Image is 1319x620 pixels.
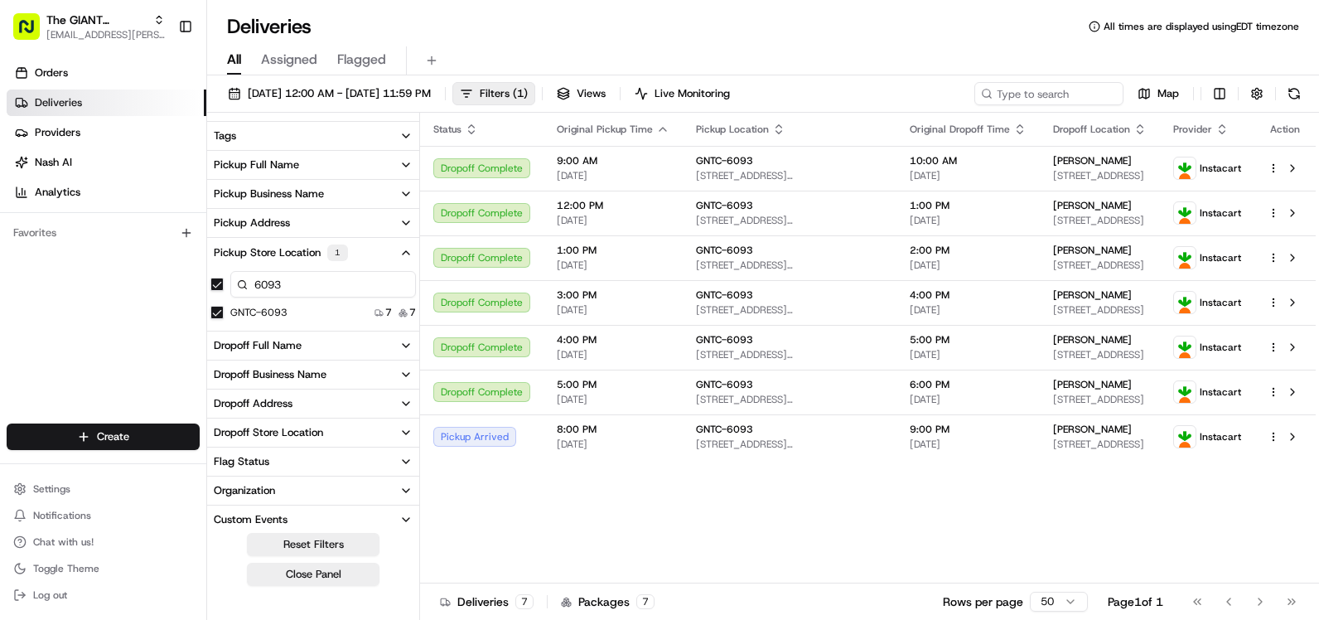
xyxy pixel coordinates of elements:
img: profile_instacart_ahold_partner.png [1174,157,1196,179]
span: Filters [480,86,528,101]
span: [STREET_ADDRESS] [1053,214,1147,227]
span: Create [97,429,129,444]
span: GNTC-6093 [696,199,753,212]
span: [STREET_ADDRESS] [1053,259,1147,272]
span: [STREET_ADDRESS] [1053,303,1147,317]
span: Instacart [1200,341,1241,354]
button: Organization [207,477,419,505]
span: [STREET_ADDRESS][DEMOGRAPHIC_DATA] [696,259,883,272]
span: [STREET_ADDRESS][DEMOGRAPHIC_DATA] [696,348,883,361]
a: Analytics [7,179,206,206]
span: 5:00 PM [557,378,669,391]
span: [DATE] [557,214,669,227]
button: [DATE] 12:00 AM - [DATE] 11:59 PM [220,82,438,105]
button: Refresh [1283,82,1306,105]
button: Pickup Business Name [207,180,419,208]
span: 5:00 PM [910,333,1027,346]
span: [DATE] [557,438,669,451]
span: GNTC-6093 [696,244,753,257]
button: Tags [207,122,419,150]
span: API Documentation [157,240,266,257]
span: [PERSON_NAME] [1053,288,1132,302]
button: Settings [7,477,200,501]
button: Reset Filters [247,533,379,556]
span: [PERSON_NAME] [1053,199,1132,212]
div: Start new chat [56,158,272,175]
label: GNTC-6093 [230,306,287,319]
span: [STREET_ADDRESS][DEMOGRAPHIC_DATA] [696,438,883,451]
div: Page 1 of 1 [1108,593,1163,610]
span: Instacart [1200,385,1241,399]
span: Assigned [261,50,317,70]
span: Knowledge Base [33,240,127,257]
input: Pickup Store Location [230,271,416,298]
span: [STREET_ADDRESS] [1053,393,1147,406]
span: [STREET_ADDRESS][DEMOGRAPHIC_DATA] [696,169,883,182]
button: Dropoff Store Location [207,419,419,447]
button: Live Monitoring [627,82,737,105]
span: Flagged [337,50,386,70]
div: Pickup Address [214,216,290,230]
span: [PERSON_NAME] [1053,378,1132,391]
button: Chat with us! [7,530,200,554]
span: 9:00 PM [910,423,1027,436]
button: Flag Status [207,448,419,476]
div: Favorites [7,220,200,246]
span: Log out [33,589,67,602]
p: Rows per page [943,593,1023,610]
span: [PERSON_NAME] [1053,423,1132,436]
span: 8:00 PM [557,423,669,436]
img: profile_instacart_ahold_partner.png [1174,381,1196,403]
span: [PERSON_NAME] [1053,333,1132,346]
button: [EMAIL_ADDRESS][PERSON_NAME][DOMAIN_NAME] [46,28,165,41]
span: Orders [35,65,68,80]
div: Dropoff Business Name [214,367,326,382]
button: Toggle Theme [7,557,200,580]
img: profile_instacart_ahold_partner.png [1174,426,1196,448]
a: Orders [7,60,206,86]
span: [DATE] [910,393,1027,406]
span: [PERSON_NAME] [1053,154,1132,167]
span: [DATE] [910,348,1027,361]
a: Deliveries [7,90,206,116]
div: Action [1268,123,1302,136]
span: GNTC-6093 [696,154,753,167]
img: 1736555255976-a54dd68f-1ca7-489b-9aae-adbdc363a1c4 [17,158,46,188]
span: GNTC-6093 [696,288,753,302]
span: 4:00 PM [557,333,669,346]
span: Instacart [1200,162,1241,175]
span: [DATE] [557,303,669,317]
a: Providers [7,119,206,146]
span: Original Dropoff Time [910,123,1010,136]
span: 1:00 PM [557,244,669,257]
div: Tags [214,128,236,143]
span: Notifications [33,509,91,522]
button: The GIANT Company[EMAIL_ADDRESS][PERSON_NAME][DOMAIN_NAME] [7,7,172,46]
button: Custom Events [207,506,419,534]
span: Instacart [1200,206,1241,220]
span: [DATE] [910,214,1027,227]
button: Close Panel [247,563,379,586]
span: Dropoff Location [1053,123,1130,136]
span: 7 [385,306,392,319]
img: profile_instacart_ahold_partner.png [1174,202,1196,224]
span: Nash AI [35,155,72,170]
span: GNTC-6093 [696,423,753,436]
span: [DATE] [557,259,669,272]
button: Pickup Address [207,209,419,237]
button: Views [549,82,613,105]
span: Pylon [165,281,201,293]
div: Pickup Store Location [214,245,348,261]
div: 💻 [140,242,153,255]
div: Organization [214,483,275,498]
span: [STREET_ADDRESS][DEMOGRAPHIC_DATA] [696,393,883,406]
div: 7 [515,594,534,609]
span: Pickup Location [696,123,769,136]
div: Pickup Business Name [214,186,324,201]
span: 10:00 AM [910,154,1027,167]
span: Instacart [1200,430,1241,443]
button: Pickup Store Location1 [207,238,419,268]
button: Log out [7,584,200,607]
img: Nash [17,17,50,50]
input: Type to search [974,82,1123,105]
